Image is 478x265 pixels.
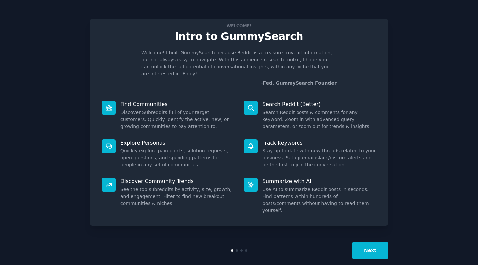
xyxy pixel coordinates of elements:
[352,242,388,259] button: Next
[262,109,376,130] dd: Search Reddit posts & comments for any keyword. Zoom in with advanced query parameters, or zoom o...
[120,147,234,168] dd: Quickly explore pain points, solution requests, open questions, and spending patterns for people ...
[120,101,234,108] p: Find Communities
[262,186,376,214] dd: Use AI to summarize Reddit posts in seconds. Find patterns within hundreds of posts/comments with...
[262,101,376,108] p: Search Reddit (Better)
[261,80,337,87] div: -
[262,178,376,185] p: Summarize with AI
[263,80,337,86] a: Fed, GummySearch Founder
[97,31,381,42] p: Intro to GummySearch
[120,178,234,185] p: Discover Community Trends
[262,139,376,146] p: Track Keywords
[141,49,337,77] p: Welcome! I built GummySearch because Reddit is a treasure trove of information, but not always ea...
[225,22,253,29] span: Welcome!
[262,147,376,168] dd: Stay up to date with new threads related to your business. Set up email/slack/discord alerts and ...
[120,186,234,207] dd: See the top subreddits by activity, size, growth, and engagement. Filter to find new breakout com...
[120,109,234,130] dd: Discover Subreddits full of your target customers. Quickly identify the active, new, or growing c...
[120,139,234,146] p: Explore Personas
